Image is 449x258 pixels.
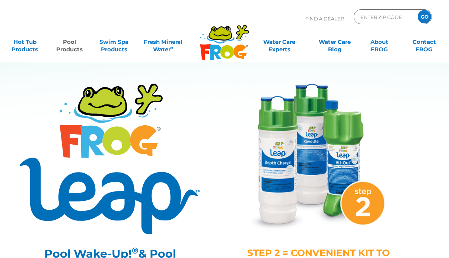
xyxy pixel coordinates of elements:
a: Water CareBlog [318,35,352,49]
img: Product Logo [20,84,200,234]
sup: ® [132,245,138,256]
img: Frog Products Logo [196,15,253,60]
sup: ∞ [171,45,173,50]
input: GO [418,10,431,23]
a: PoolProducts [52,35,87,49]
a: Fresh MineralWater∞ [141,35,185,49]
a: Swim SpaProducts [97,35,131,49]
a: Water CareExperts [251,35,308,49]
a: ContactFROG [407,35,442,49]
p: Find A Dealer [305,9,344,28]
a: AboutFROG [362,35,397,49]
a: Hot TubProducts [7,35,42,49]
